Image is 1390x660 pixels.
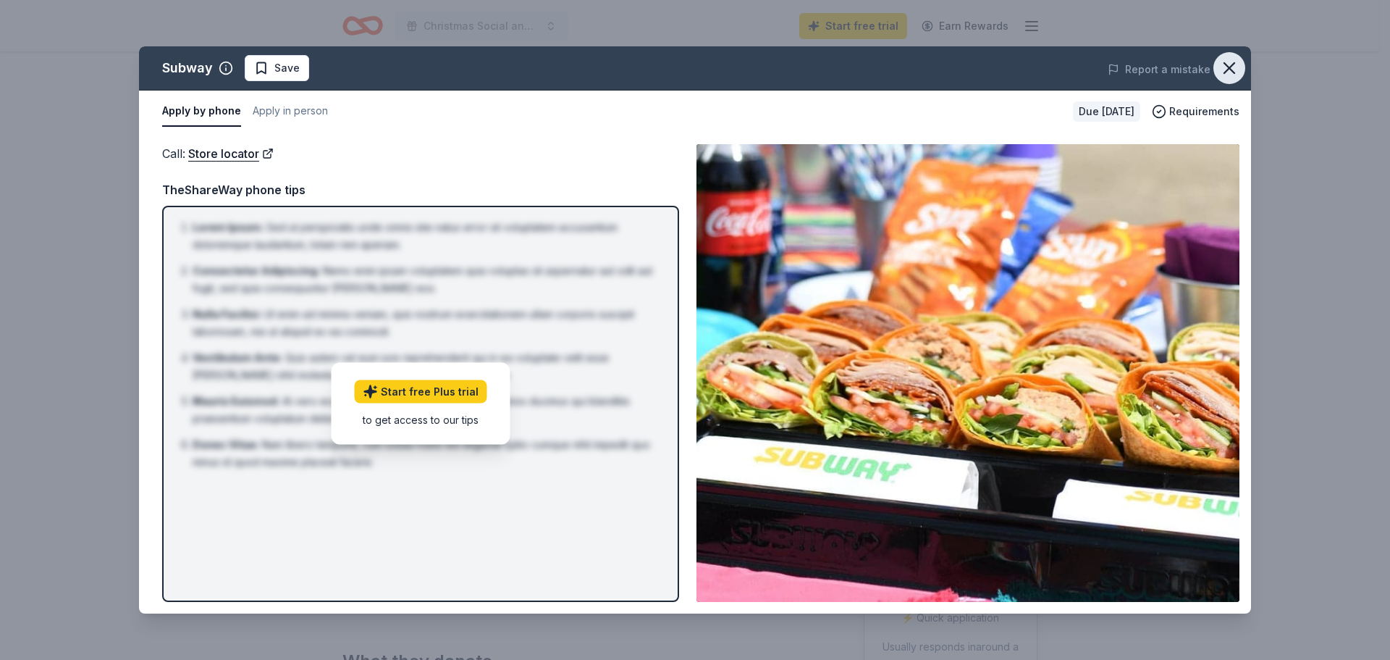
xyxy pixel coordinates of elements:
[193,306,657,341] li: Ut enim ad minima veniam, quis nostrum exercitationem ullam corporis suscipit laboriosam, nisi ut...
[193,264,320,277] span: Consectetur Adipiscing :
[193,308,261,320] span: Nulla Facilisi :
[696,144,1239,602] img: Image for Subway
[188,144,274,163] a: Store locator
[253,96,328,127] button: Apply in person
[1169,103,1239,120] span: Requirements
[355,380,487,404] a: Start free Plus trial
[193,393,657,427] li: At vero eos et accusamus et iusto odio dignissimos ducimus qui blanditiis praesentium voluptatum ...
[162,144,679,163] div: Call :
[1152,103,1239,120] button: Requirements
[193,219,657,254] li: Sed ut perspiciatis unde omnis iste natus error sit voluptatem accusantium doloremque laudantium,...
[162,96,241,127] button: Apply by phone
[193,349,657,384] li: Quis autem vel eum iure reprehenderit qui in ea voluptate velit esse [PERSON_NAME] nihil molestia...
[274,59,300,77] span: Save
[193,262,657,297] li: Nemo enim ipsam voluptatem quia voluptas sit aspernatur aut odit aut fugit, sed quia consequuntur...
[193,436,657,471] li: Nam libero tempore, cum soluta nobis est eligendi optio cumque nihil impedit quo minus id quod ma...
[1108,61,1210,78] button: Report a mistake
[193,438,259,451] span: Donec Vitae :
[193,351,282,364] span: Vestibulum Ante :
[355,412,487,427] div: to get access to our tips
[193,395,279,407] span: Mauris Euismod :
[193,221,264,233] span: Lorem Ipsum :
[245,55,309,81] button: Save
[162,57,213,80] div: Subway
[162,180,679,199] div: TheShareWay phone tips
[1073,101,1140,122] div: Due [DATE]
